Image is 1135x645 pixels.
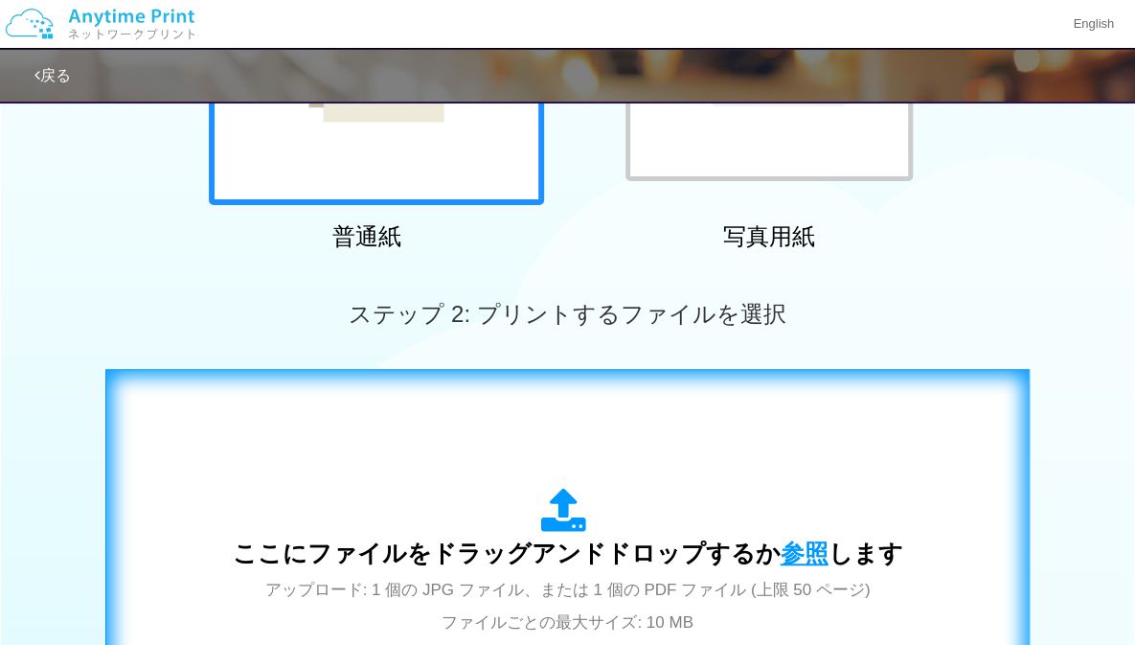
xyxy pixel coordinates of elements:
[34,67,71,83] a: 戻る
[199,224,534,249] h2: 普通紙
[602,224,937,249] h2: 写真用紙
[781,540,829,566] span: 参照
[233,540,903,566] span: ここにファイルをドラッグアンドドロップするか します
[349,301,785,327] span: ステップ 2: プリントするファイルを選択
[265,581,871,632] span: アップロード: 1 個の JPG ファイル、または 1 個の PDF ファイル (上限 50 ページ) ファイルごとの最大サイズ: 10 MB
